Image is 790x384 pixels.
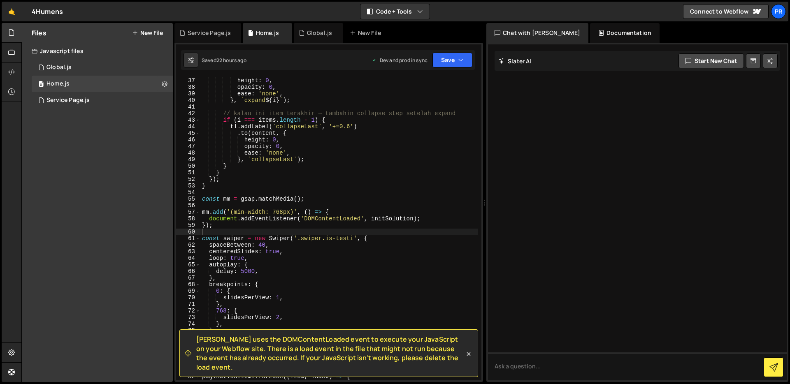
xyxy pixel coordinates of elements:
div: Saved [202,57,246,64]
button: Start new chat [678,53,744,68]
button: New File [132,30,163,36]
div: 4Humens [32,7,63,16]
div: Home.js [256,29,279,37]
div: 63 [176,248,200,255]
div: 47 [176,143,200,150]
div: 53 [176,183,200,189]
div: 73 [176,314,200,321]
a: Pr [771,4,786,19]
div: 79 [176,354,200,360]
div: 16379/44317.js [32,76,173,92]
a: Connect to Webflow [683,4,769,19]
div: 51 [176,169,200,176]
div: 54 [176,189,200,196]
div: Chat with [PERSON_NAME] [486,23,588,43]
div: 57 [176,209,200,215]
div: 69 [176,288,200,294]
h2: Files [32,28,46,37]
div: 16379/44316.js [32,59,173,76]
div: 55 [176,196,200,202]
div: 22 hours ago [216,57,246,64]
div: 61 [176,235,200,242]
div: Service Page.js [188,29,231,37]
div: 44 [176,123,200,130]
div: 38 [176,84,200,90]
div: 66 [176,268,200,275]
div: 37 [176,77,200,84]
div: 48 [176,150,200,156]
div: 65 [176,261,200,268]
div: Dev and prod in sync [372,57,428,64]
div: 82 [176,373,200,380]
div: 77 [176,340,200,347]
div: 58 [176,215,200,222]
div: 76 [176,334,200,340]
a: 🤙 [2,2,22,21]
div: 60 [176,229,200,235]
div: Home.js [46,80,70,88]
button: Code + Tools [360,4,430,19]
div: 41 [176,104,200,110]
div: 52 [176,176,200,183]
div: 72 [176,308,200,314]
div: 64 [176,255,200,261]
div: 16379/44318.js [32,92,173,109]
div: 50 [176,163,200,169]
div: Documentation [590,23,660,43]
span: [PERSON_NAME] uses the DOMContentLoaded event to execute your JavaScript on your Webflow site. Th... [196,335,465,372]
div: 81 [176,367,200,373]
div: 68 [176,281,200,288]
h2: Slater AI [499,57,532,65]
div: 74 [176,321,200,327]
div: 70 [176,294,200,301]
div: 80 [176,360,200,367]
span: 0 [39,81,44,88]
div: 75 [176,327,200,334]
div: Service Page.js [46,97,90,104]
div: Global.js [307,29,332,37]
div: New File [350,29,384,37]
div: 46 [176,136,200,143]
button: Save [432,53,472,67]
div: 40 [176,97,200,104]
div: Javascript files [22,43,173,59]
div: 71 [176,301,200,308]
div: Global.js [46,64,72,71]
div: 43 [176,117,200,123]
div: 59 [176,222,200,229]
div: 45 [176,130,200,136]
div: 78 [176,347,200,354]
div: 49 [176,156,200,163]
div: 67 [176,275,200,281]
div: 42 [176,110,200,117]
div: 39 [176,90,200,97]
div: 56 [176,202,200,209]
div: 62 [176,242,200,248]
